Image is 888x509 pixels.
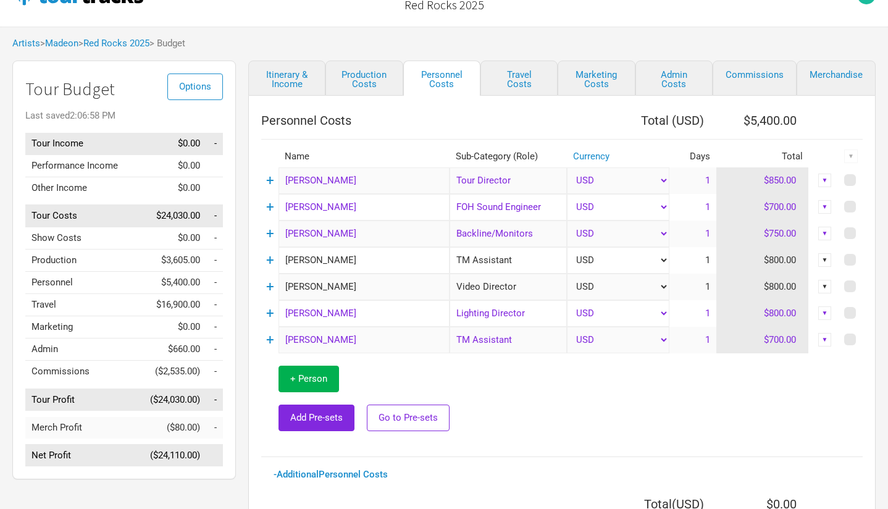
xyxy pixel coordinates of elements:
[450,146,566,167] th: Sub-Category (Role)
[136,250,206,272] td: $3,605.00
[206,272,223,294] td: Personnel as % of Tour Income
[25,133,136,155] td: Tour Income
[136,272,206,294] td: $5,400.00
[206,316,223,339] td: Marketing as % of Tour Income
[136,133,206,155] td: $0.00
[206,154,223,177] td: Performance Income as % of Tour Income
[818,174,832,187] div: ▼
[25,361,136,383] td: Commissions
[450,327,566,353] div: TM Assistant
[206,177,223,199] td: Other Income as % of Tour Income
[206,417,223,439] td: Merch Profit as % of Tour Income
[669,167,716,194] td: 1
[558,61,635,96] a: Marketing Costs
[573,151,609,162] a: Currency
[716,221,809,247] td: $750.00
[450,194,566,221] div: FOH Sound Engineer
[206,389,223,411] td: Tour Profit as % of Tour Income
[25,250,136,272] td: Production
[25,177,136,199] td: Other Income
[206,294,223,316] td: Travel as % of Tour Income
[669,221,716,247] td: 1
[716,274,809,300] td: $800.00
[206,227,223,250] td: Show Costs as % of Tour Income
[279,247,450,274] input: eg: Angus
[45,38,78,49] a: Madeon
[266,305,274,321] a: +
[450,300,566,327] div: Lighting Director
[25,272,136,294] td: Personnel
[248,61,325,96] a: Itinerary & Income
[25,417,136,439] td: Merch Profit
[567,108,716,133] th: Total ( USD )
[279,274,450,300] input: eg: Sinead
[403,61,480,96] a: Personnel Costs
[818,253,832,267] div: ▼
[25,445,136,467] td: Net Profit
[279,405,354,431] button: Add Pre-sets
[379,412,438,423] span: Go to Pre-sets
[716,146,809,167] th: Total
[266,172,274,188] a: +
[325,61,403,96] a: Production Costs
[12,38,40,49] a: Artists
[136,339,206,361] td: $660.00
[450,247,566,274] div: TM Assistant
[25,389,136,411] td: Tour Profit
[266,225,274,242] a: +
[669,327,716,353] td: 1
[669,274,716,300] td: 1
[818,227,832,240] div: ▼
[279,221,450,247] input: eg: Lars
[716,300,809,327] td: $800.00
[206,205,223,227] td: Tour Costs as % of Tour Income
[266,332,274,348] a: +
[279,327,450,353] input: eg: Iggy
[136,227,206,250] td: $0.00
[78,39,149,48] span: >
[818,306,832,320] div: ▼
[25,316,136,339] td: Marketing
[844,149,858,163] div: ▼
[25,227,136,250] td: Show Costs
[136,294,206,316] td: $16,900.00
[136,389,206,411] td: ($24,030.00)
[450,167,566,194] div: Tour Director
[669,247,716,274] td: 1
[367,405,450,431] button: Go to Pre-sets
[818,200,832,214] div: ▼
[274,469,388,480] a: - Additional Personnel Costs
[818,280,832,293] div: ▼
[25,339,136,361] td: Admin
[25,111,223,120] div: Last saved 2:06:58 PM
[716,194,809,221] td: $700.00
[136,445,206,467] td: ($24,110.00)
[279,194,450,221] input: eg: John
[279,366,339,392] button: + Person
[167,74,223,100] button: Options
[716,327,809,353] td: $700.00
[25,80,223,99] h1: Tour Budget
[450,274,566,300] div: Video Director
[136,205,206,227] td: $24,030.00
[713,61,797,96] a: Commissions
[290,373,327,384] span: + Person
[136,361,206,383] td: ($2,535.00)
[25,294,136,316] td: Travel
[83,38,149,49] a: Red Rocks 2025
[206,361,223,383] td: Commissions as % of Tour Income
[797,61,876,96] a: Merchandise
[669,300,716,327] td: 1
[136,154,206,177] td: $0.00
[149,39,185,48] span: > Budget
[480,61,558,96] a: Travel Costs
[206,133,223,155] td: Tour Income as % of Tour Income
[669,194,716,221] td: 1
[450,221,566,247] div: Backline/Monitors
[25,154,136,177] td: Performance Income
[206,445,223,467] td: Net Profit as % of Tour Income
[279,146,450,167] th: Name
[266,199,274,215] a: +
[40,39,78,48] span: >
